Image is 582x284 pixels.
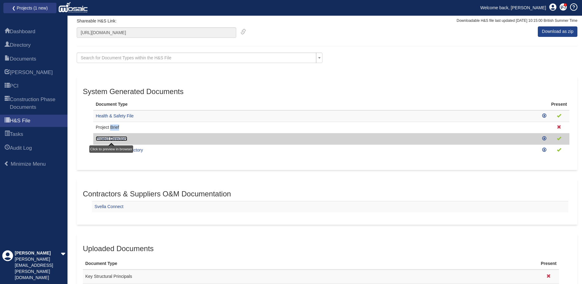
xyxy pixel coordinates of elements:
[10,144,32,152] span: Audit Log
[5,117,10,125] span: H&S File
[10,28,35,35] span: Dashboard
[5,83,10,90] span: PCI
[5,56,10,63] span: Documents
[93,99,540,110] th: Document Type
[72,18,246,38] div: Shareable H&S Link:
[10,82,18,90] span: PCI
[93,122,540,133] td: Project Brief
[83,256,538,270] th: Document Type
[4,161,9,166] span: Minimize Menu
[94,204,123,209] a: Svella Connect
[10,131,23,138] span: Tasks
[10,69,53,76] span: HARI
[15,256,61,281] div: [PERSON_NAME][EMAIL_ADDRESS][PERSON_NAME][DOMAIN_NAME]
[5,145,10,152] span: Audit Log
[10,55,36,63] span: Documents
[83,88,571,96] h3: System Generated Documents
[10,96,63,111] span: Construction Phase Documents
[96,113,134,118] a: Health & Safety File
[549,99,569,110] th: Present
[7,4,52,12] a: ❮ Projects (1 new)
[2,250,13,281] div: Profile
[11,161,46,167] span: Minimize Menu
[96,148,143,152] a: Subcontractors Directory
[58,2,89,14] img: logo_white.png
[538,26,577,37] a: Download as zip
[83,190,571,198] h3: Contractors & Suppliers O&M Documentation
[5,69,10,77] span: HARI
[81,55,171,60] span: Search for Document Types within the H&S File
[457,18,577,23] p: Downloadable H&S file last updated [DATE] 10:15:00 British Summer Time
[10,117,30,124] span: H&S File
[10,41,31,49] span: Directory
[538,256,559,270] th: Present
[5,96,10,111] span: Construction Phase Documents
[96,136,127,141] a: Project Directory
[5,42,10,49] span: Directory
[556,256,577,279] iframe: Chat
[5,28,10,36] span: Dashboard
[83,245,571,253] h3: Uploaded Documents
[476,3,551,12] a: Welcome back, [PERSON_NAME]
[15,250,61,256] div: [PERSON_NAME]
[5,131,10,138] span: Tasks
